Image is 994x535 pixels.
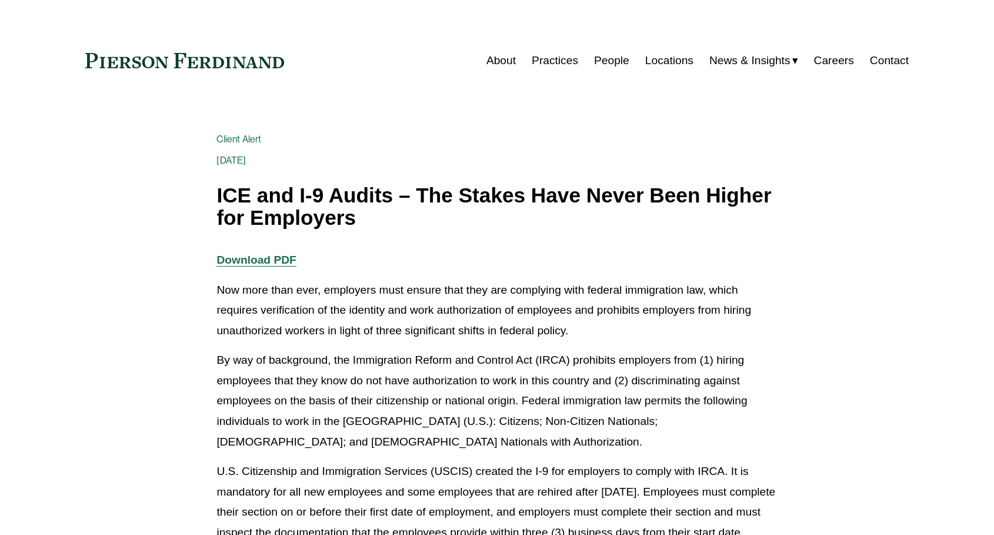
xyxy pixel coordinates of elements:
p: Now more than ever, employers must ensure that they are complying with federal immigration law, w... [216,280,777,341]
a: Practices [532,49,578,72]
p: By way of background, the Immigration Reform and Control Act (IRCA) prohibits employers from (1) ... [216,350,777,452]
span: [DATE] [216,155,246,166]
a: About [486,49,516,72]
a: People [594,49,629,72]
a: Download PDF [216,254,296,266]
a: Locations [645,49,693,72]
span: News & Insights [709,51,790,71]
a: Careers [814,49,854,72]
a: Client Alert [216,134,261,145]
a: folder dropdown [709,49,798,72]
a: Contact [870,49,909,72]
h1: ICE and I-9 Audits – The Stakes Have Never Been Higher for Employers [216,184,777,230]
